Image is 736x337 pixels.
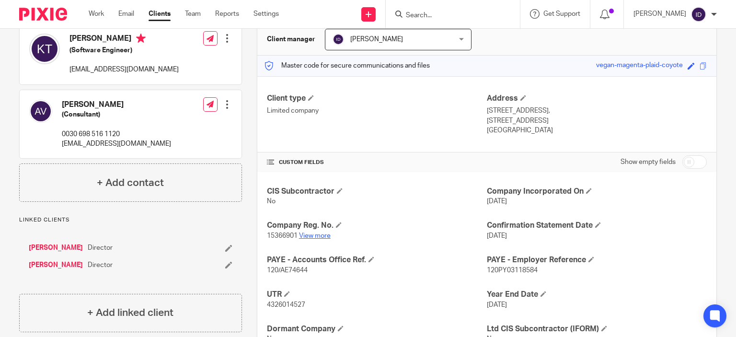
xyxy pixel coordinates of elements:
[89,9,104,19] a: Work
[487,232,507,239] span: [DATE]
[267,35,315,44] h3: Client manager
[633,9,686,19] p: [PERSON_NAME]
[405,12,491,20] input: Search
[267,302,305,308] span: 4326014527
[97,175,164,190] h4: + Add contact
[267,290,487,300] h4: UTR
[69,46,179,55] h5: (Software Engineer)
[267,106,487,116] p: Limited company
[267,159,487,166] h4: CUSTOM FIELDS
[267,198,276,205] span: No
[19,216,242,224] p: Linked clients
[118,9,134,19] a: Email
[267,324,487,334] h4: Dormant Company
[487,186,707,197] h4: Company Incorporated On
[487,116,707,126] p: [STREET_ADDRESS]
[264,61,430,70] p: Master code for secure communications and files
[215,9,239,19] a: Reports
[88,243,113,253] span: Director
[267,267,308,274] span: 120/AE74644
[267,232,298,239] span: 15366901
[487,302,507,308] span: [DATE]
[19,8,67,21] img: Pixie
[333,34,344,45] img: svg%3E
[62,129,171,139] p: 0030 698 516 1120
[136,34,146,43] i: Primary
[62,100,171,110] h4: [PERSON_NAME]
[267,93,487,104] h4: Client type
[350,36,403,43] span: [PERSON_NAME]
[543,11,580,17] span: Get Support
[253,9,279,19] a: Settings
[487,93,707,104] h4: Address
[487,126,707,135] p: [GEOGRAPHIC_DATA]
[299,232,331,239] a: View more
[29,100,52,123] img: svg%3E
[596,60,683,71] div: vegan-magenta-plaid-coyote
[267,186,487,197] h4: CIS Subcontractor
[69,34,179,46] h4: [PERSON_NAME]
[62,139,171,149] p: [EMAIL_ADDRESS][DOMAIN_NAME]
[691,7,706,22] img: svg%3E
[267,221,487,231] h4: Company Reg. No.
[487,267,538,274] span: 120PY03118584
[487,324,707,334] h4: Ltd CIS Subcontractor (IFORM)
[487,221,707,231] h4: Confirmation Statement Date
[185,9,201,19] a: Team
[88,260,113,270] span: Director
[487,106,707,116] p: [STREET_ADDRESS],
[87,305,173,320] h4: + Add linked client
[267,255,487,265] h4: PAYE - Accounts Office Ref.
[69,65,179,74] p: [EMAIL_ADDRESS][DOMAIN_NAME]
[62,110,171,119] h5: (Consultant)
[487,290,707,300] h4: Year End Date
[29,243,83,253] a: [PERSON_NAME]
[487,255,707,265] h4: PAYE - Employer Reference
[29,260,83,270] a: [PERSON_NAME]
[621,157,676,167] label: Show empty fields
[149,9,171,19] a: Clients
[29,34,60,64] img: svg%3E
[487,198,507,205] span: [DATE]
